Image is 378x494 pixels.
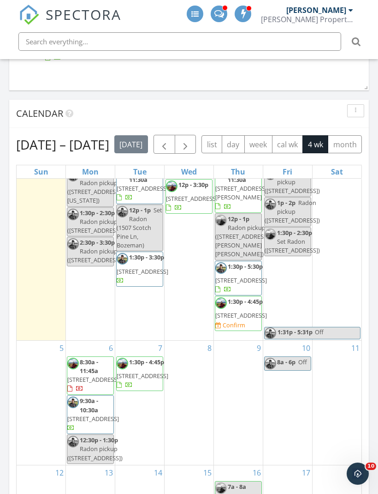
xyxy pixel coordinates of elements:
a: Go to October 10, 2025 [300,341,312,355]
a: Go to October 16, 2025 [251,465,263,480]
button: Upload attachment [14,302,22,310]
span: 12p - 1p [129,206,151,214]
span: 8:30a - 11:45a [80,358,98,375]
a: 12p - 3:30p [STREET_ADDRESS] [166,181,218,211]
button: Gif picker [44,302,51,310]
input: Search everything... [18,32,341,51]
img: 406d3494a0a04385b0f62db7abb5f384.jpeg [215,482,227,494]
span: 1:30p - 4:45p [129,358,164,366]
span: Radon pickup ([STREET_ADDRESS]) [67,445,123,462]
a: Saturday [329,165,345,178]
img: img_7610.jpeg [67,238,79,250]
a: Go to October 9, 2025 [255,341,263,355]
img: img_7610.jpeg [265,358,276,369]
textarea: Message… [8,283,177,299]
button: week [244,135,272,153]
span: 2:30p - 3:30p [80,238,115,247]
span: [STREET_ADDRESS] [117,372,168,380]
a: Sunday [32,165,50,178]
img: img_7610.jpeg [117,206,128,217]
span: Calendar [16,107,63,120]
span: SPECTORA [46,5,121,24]
span: [STREET_ADDRESS] [166,194,218,203]
a: Wednesday [179,165,199,178]
img: Profile image for Support [26,5,41,20]
a: Friday [281,165,294,178]
button: cal wk [272,135,303,153]
span: [STREET_ADDRESS] [117,267,168,276]
img: img_7610.jpeg [215,262,227,274]
a: Go to October 11, 2025 [349,341,361,355]
span: 8:30a - 11:30a [129,167,148,184]
span: 12p - 3:30p [178,181,208,189]
img: img_7610.jpeg [67,436,79,447]
span: Radon pickup ([STREET_ADDRESS]) [67,247,123,264]
a: 12p - 3:30p [STREET_ADDRESS] [165,179,213,214]
div: Maschino Property Inspections, LLC [261,15,353,24]
a: 8:30a - 11:45a [STREET_ADDRESS] [67,358,119,393]
td: Go to October 10, 2025 [263,340,312,465]
span: Off [298,358,307,366]
span: 1:31p - 5:31p [277,327,313,339]
button: Start recording [59,302,66,310]
span: 7a - 8a [228,482,246,491]
td: Go to October 11, 2025 [312,340,361,465]
span: [STREET_ADDRESS] [67,375,119,384]
a: 1:30p - 4:45p [STREET_ADDRESS] [116,356,163,392]
img: 406d3494a0a04385b0f62db7abb5f384.jpeg [67,358,79,369]
img: 406d3494a0a04385b0f62db7abb5f384.jpeg [215,297,227,309]
span: Off [315,328,324,336]
button: go back [6,4,24,21]
div: [PERSON_NAME] [286,6,346,15]
span: 1:30p - 3:30p [129,253,164,261]
a: 1:30p - 5:30p [STREET_ADDRESS] [215,261,262,296]
div: Confirm [223,321,245,329]
span: Radon pickup ([STREET_ADDRESS][US_STATE]) [67,179,121,205]
span: [STREET_ADDRESS] [215,276,267,284]
img: 406d3494a0a04385b0f62db7abb5f384.jpeg [215,215,227,226]
iframe: Intercom live chat [347,463,369,485]
td: Go to September 29, 2025 [66,92,115,340]
a: Go to October 15, 2025 [201,465,213,480]
a: Go to October 6, 2025 [107,341,115,355]
td: Go to October 1, 2025 [165,92,214,340]
td: Go to October 3, 2025 [263,92,312,340]
img: img_7610.jpeg [67,397,79,408]
img: 406d3494a0a04385b0f62db7abb5f384.jpeg [166,181,177,192]
div: Support says… [7,63,177,217]
td: Go to October 4, 2025 [312,92,361,340]
button: Emoji picker [29,302,36,310]
img: The Best Home Inspection Software - Spectora [19,5,39,25]
img: img_7610.jpeg [67,209,79,220]
span: 8a - 6p [277,358,295,366]
button: 4 wk [302,135,328,153]
a: Tuesday [131,165,148,178]
span: 1:30p - 5:30p [228,262,263,271]
span: 1:30p - 4:45p [228,297,263,306]
td: Go to October 8, 2025 [165,340,214,465]
a: 1:30p - 4:45p [STREET_ADDRESS] [215,297,267,319]
div: Payouts to your bank or debit card occur on a daily basis. Each payment usually takes two busines... [15,127,144,191]
button: list [201,135,222,153]
span: Radon pickup ([STREET_ADDRESS][PERSON_NAME][PERSON_NAME]) [215,223,269,259]
a: Go to October 5, 2025 [58,341,65,355]
a: 1:30p - 3:30p [STREET_ADDRESS] [117,253,168,284]
a: 9:30a - 10:30a [STREET_ADDRESS] [67,395,114,434]
a: Thursday [229,165,247,178]
a: here [64,164,79,171]
img: img_7610.jpeg [265,199,276,210]
td: Go to September 28, 2025 [17,92,66,340]
span: Radon pickup ([STREET_ADDRESS]) [265,199,320,224]
a: Go to October 7, 2025 [156,341,164,355]
a: 1:30p - 4:45p [STREET_ADDRESS] Confirm [215,296,262,331]
button: [DATE] [114,135,148,153]
a: 1:30p - 4:45p [STREET_ADDRESS] [117,358,168,389]
a: 9:30a - 10:30a [STREET_ADDRESS] [67,397,119,432]
td: Go to October 7, 2025 [115,340,165,465]
a: SPECTORA [19,12,121,32]
span: Set Radon (1507 Scotch Pine Ln, Bozeman) [117,206,162,250]
a: [DOMAIN_NAME] [21,182,75,189]
span: 1:30p - 2:30p [277,229,312,237]
span: 12p - 1p [228,215,249,223]
a: 8:30a - 11:30a [STREET_ADDRESS][PERSON_NAME] [215,165,262,213]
